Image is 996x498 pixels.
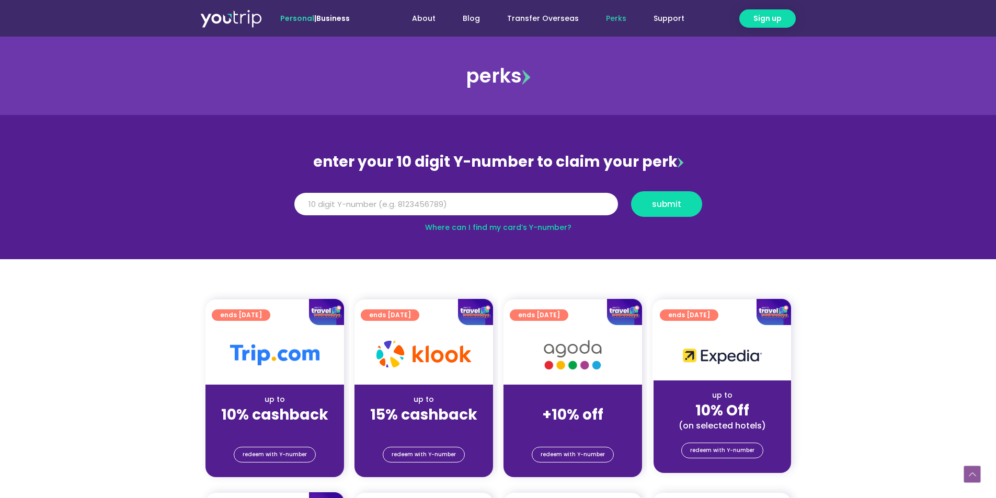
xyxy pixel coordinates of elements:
[512,424,634,435] div: (for stays only)
[541,447,605,462] span: redeem with Y-number
[695,400,749,421] strong: 10% Off
[280,13,314,24] span: Personal
[289,148,707,176] div: enter your 10 digit Y-number to claim your perk
[681,443,763,458] a: redeem with Y-number
[631,191,702,217] button: submit
[662,390,783,401] div: up to
[363,424,485,435] div: (for stays only)
[739,9,796,28] a: Sign up
[494,9,592,28] a: Transfer Overseas
[449,9,494,28] a: Blog
[662,420,783,431] div: (on selected hotels)
[392,447,456,462] span: redeem with Y-number
[280,13,350,24] span: |
[221,404,328,425] strong: 10% cashback
[640,9,698,28] a: Support
[214,394,336,405] div: up to
[563,394,582,404] span: up to
[363,394,485,405] div: up to
[370,404,477,425] strong: 15% cashback
[592,9,640,28] a: Perks
[214,424,336,435] div: (for stays only)
[316,13,350,24] a: Business
[652,200,681,208] span: submit
[690,443,754,458] span: redeem with Y-number
[378,9,698,28] nav: Menu
[294,191,702,225] form: Y Number
[398,9,449,28] a: About
[532,447,614,462] a: redeem with Y-number
[243,447,307,462] span: redeem with Y-number
[234,447,316,462] a: redeem with Y-number
[753,13,782,24] span: Sign up
[383,447,465,462] a: redeem with Y-number
[294,193,618,216] input: 10 digit Y-number (e.g. 8123456789)
[542,404,603,425] strong: +10% off
[425,222,571,233] a: Where can I find my card’s Y-number?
